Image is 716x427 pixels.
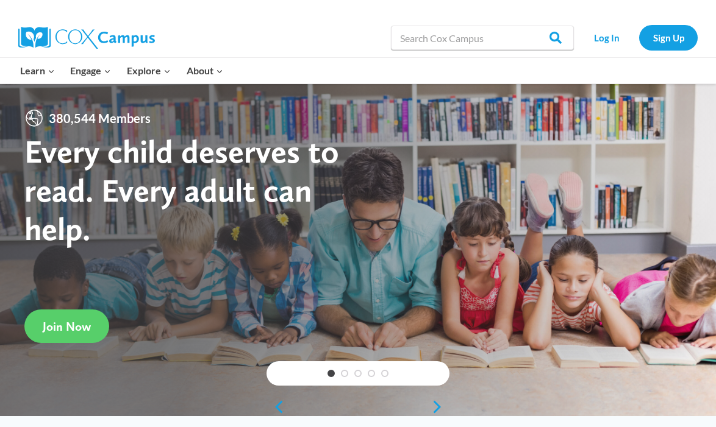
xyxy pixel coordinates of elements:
input: Search Cox Campus [391,26,574,50]
span: 380,544 Members [44,108,156,128]
a: Log In [580,25,633,50]
a: 3 [354,370,362,377]
nav: Secondary Navigation [580,25,698,50]
a: 1 [328,370,335,377]
a: Sign Up [639,25,698,50]
nav: Primary Navigation [12,58,231,83]
div: content slider buttons [267,395,449,419]
a: Join Now [24,309,109,343]
a: 4 [368,370,375,377]
span: Join Now [43,319,91,334]
a: next [431,400,449,414]
span: Explore [127,63,171,79]
span: Learn [20,63,55,79]
a: 2 [341,370,348,377]
a: 5 [381,370,388,377]
strong: Every child deserves to read. Every adult can help. [24,132,339,248]
span: Engage [70,63,111,79]
a: previous [267,400,285,414]
span: About [187,63,223,79]
img: Cox Campus [18,27,155,49]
